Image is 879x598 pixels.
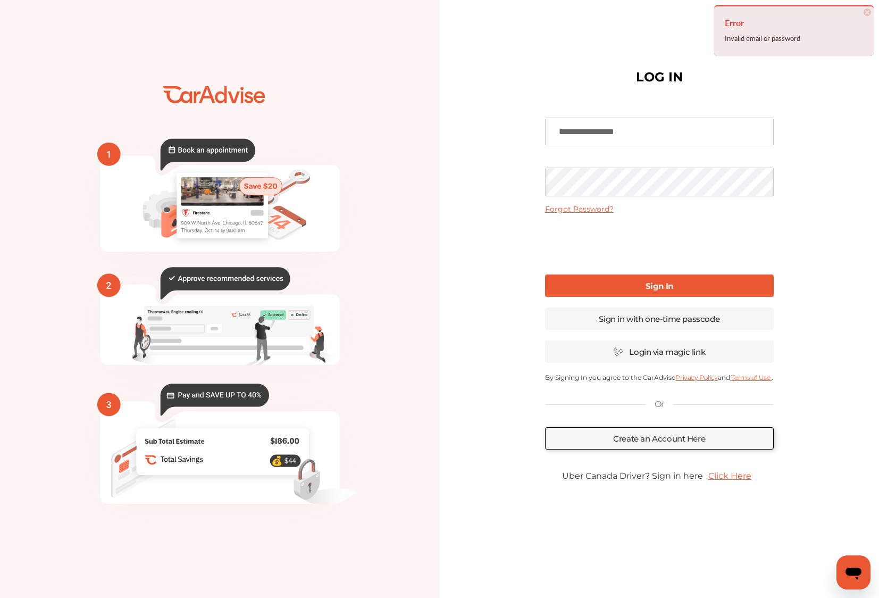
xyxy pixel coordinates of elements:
iframe: reCAPTCHA [579,222,740,264]
a: Login via magic link [545,340,774,363]
b: Sign In [646,281,673,291]
a: Terms of Use [730,373,772,381]
p: By Signing In you agree to the CarAdvise and . [545,373,774,381]
h1: LOG IN [636,72,683,82]
a: Forgot Password? [545,204,614,214]
iframe: Button to launch messaging window [836,555,870,589]
p: Or [655,398,664,410]
span: Uber Canada Driver? Sign in here [562,471,703,481]
a: Create an Account Here [545,427,774,450]
img: magic_icon.32c66aac.svg [613,347,624,357]
span: × [864,9,871,16]
a: Sign In [545,275,774,297]
div: Invalid email or password [725,31,863,45]
a: Privacy Policy [675,373,717,381]
a: Click Here [703,466,757,486]
a: Sign in with one-time passcode [545,308,774,330]
h4: Error [725,14,863,31]
text: 💰 [271,455,283,467]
